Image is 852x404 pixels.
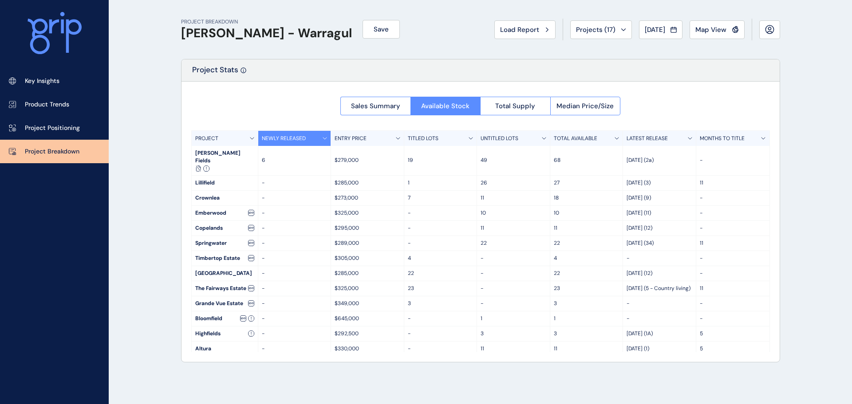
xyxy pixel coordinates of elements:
[192,236,258,251] div: Springwater
[195,135,218,142] p: PROJECT
[627,135,668,142] p: LATEST RELEASE
[335,209,400,217] p: $325,000
[690,20,745,39] button: Map View
[192,221,258,235] div: Copelands
[192,146,258,175] div: [PERSON_NAME] Fields
[700,194,766,202] p: -
[335,330,400,337] p: $292,500
[192,296,258,311] div: Grande Vue Estate
[500,25,539,34] span: Load Report
[627,270,692,277] p: [DATE] (12)
[262,270,327,277] p: -
[554,239,619,247] p: 22
[627,255,692,262] p: -
[554,300,619,307] p: 3
[408,209,473,217] p: -
[700,315,766,322] p: -
[335,179,400,187] p: $285,000
[570,20,632,39] button: Projects (17)
[554,330,619,337] p: 3
[408,224,473,232] p: -
[481,315,546,322] p: 1
[192,341,258,356] div: Altura
[192,311,258,326] div: Bloomfield
[627,194,692,202] p: [DATE] (9)
[480,97,550,115] button: Total Supply
[627,209,692,217] p: [DATE] (11)
[262,209,327,217] p: -
[408,179,473,187] p: 1
[700,224,766,232] p: -
[695,25,726,34] span: Map View
[192,266,258,281] div: [GEOGRAPHIC_DATA]
[481,224,546,232] p: 11
[554,179,619,187] p: 27
[25,100,69,109] p: Product Trends
[262,239,327,247] p: -
[554,224,619,232] p: 11
[25,77,59,86] p: Key Insights
[627,239,692,247] p: [DATE] (34)
[700,270,766,277] p: -
[262,194,327,202] p: -
[408,270,473,277] p: 22
[340,97,410,115] button: Sales Summary
[481,209,546,217] p: 10
[335,255,400,262] p: $305,000
[408,300,473,307] p: 3
[481,255,546,262] p: -
[639,20,682,39] button: [DATE]
[481,194,546,202] p: 11
[556,102,614,110] span: Median Price/Size
[192,326,258,341] div: Highfields
[645,25,665,34] span: [DATE]
[700,209,766,217] p: -
[262,315,327,322] p: -
[481,135,518,142] p: UNTITLED LOTS
[554,157,619,164] p: 68
[335,270,400,277] p: $285,000
[627,330,692,337] p: [DATE] (1A)
[335,315,400,322] p: $645,000
[554,270,619,277] p: 22
[700,179,766,187] p: 11
[554,315,619,322] p: 1
[627,315,692,322] p: -
[262,179,327,187] p: -
[351,102,400,110] span: Sales Summary
[192,251,258,266] div: Timbertop Estate
[481,300,546,307] p: -
[374,25,389,34] span: Save
[25,124,80,133] p: Project Positioning
[408,239,473,247] p: -
[262,330,327,337] p: -
[25,147,79,156] p: Project Breakdown
[700,135,745,142] p: MONTHS TO TITLE
[700,300,766,307] p: -
[481,157,546,164] p: 49
[481,330,546,337] p: 3
[181,18,352,26] p: PROJECT BREAKDOWN
[408,157,473,164] p: 19
[335,157,400,164] p: $279,000
[262,345,327,353] p: -
[554,194,619,202] p: 18
[481,179,546,187] p: 26
[554,285,619,292] p: 23
[408,285,473,292] p: 23
[495,102,535,110] span: Total Supply
[627,179,692,187] p: [DATE] (3)
[410,97,481,115] button: Available Stock
[262,285,327,292] p: -
[335,224,400,232] p: $295,000
[627,300,692,307] p: -
[192,206,258,220] div: Emberwood
[700,285,766,292] p: 11
[181,26,352,41] h1: [PERSON_NAME] - Warragul
[550,97,621,115] button: Median Price/Size
[408,135,438,142] p: TITLED LOTS
[494,20,556,39] button: Load Report
[262,300,327,307] p: -
[627,345,692,353] p: [DATE] (1)
[262,157,327,164] p: 6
